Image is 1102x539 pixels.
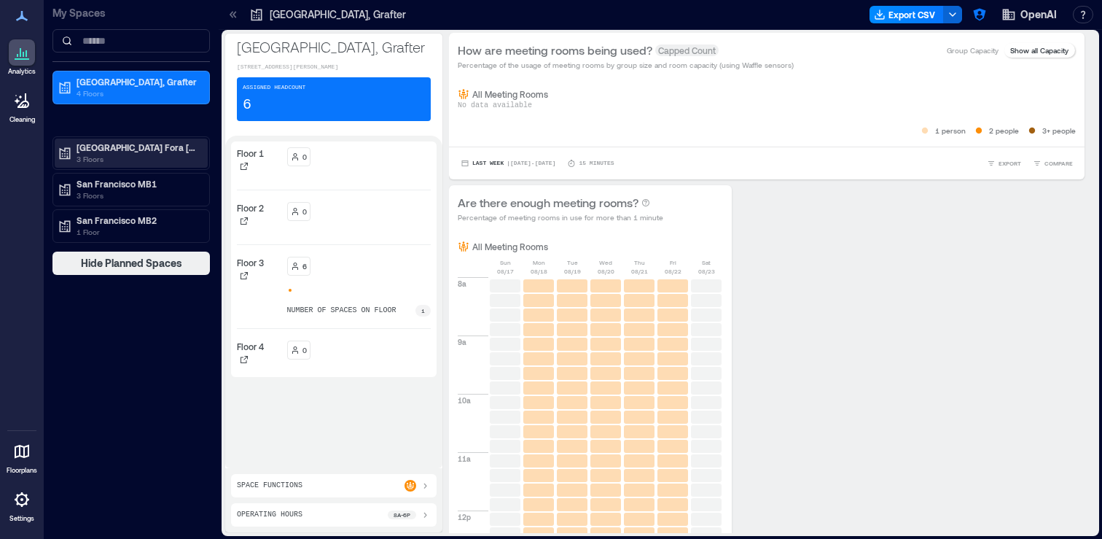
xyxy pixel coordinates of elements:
[999,159,1021,168] span: EXPORT
[472,88,548,100] p: All Meeting Rooms
[4,482,39,527] a: Settings
[9,514,34,523] p: Settings
[665,267,681,276] p: 08/22
[52,252,210,275] button: Hide Planned Spaces
[472,241,548,252] p: All Meeting Rooms
[270,7,406,22] p: [GEOGRAPHIC_DATA], Grafter
[1030,156,1076,171] button: COMPARE
[935,125,966,136] p: 1 person
[1042,125,1076,136] p: 3+ people
[947,44,999,56] p: Group Capacity
[458,212,663,223] p: Percentage of meeting rooms in use for more than 1 minute
[567,258,578,267] p: Tue
[631,267,648,276] p: 08/21
[302,206,307,217] p: 0
[8,67,36,76] p: Analytics
[52,6,210,20] p: My Spaces
[77,88,199,99] p: 4 Floors
[77,141,199,153] p: [GEOGRAPHIC_DATA] Fora [GEOGRAPHIC_DATA]
[421,306,425,315] p: 1
[458,194,638,212] p: Are there enough meeting rooms?
[237,257,264,268] p: Floor 3
[394,511,410,519] p: 8a - 6p
[237,36,431,57] p: [GEOGRAPHIC_DATA], Grafter
[497,267,514,276] p: 08/17
[870,6,944,23] button: Export CSV
[237,509,302,521] p: Operating Hours
[579,159,614,168] p: 15 minutes
[458,156,558,171] button: Last Week |[DATE]-[DATE]
[458,42,652,59] p: How are meeting rooms being used?
[77,178,199,190] p: San Francisco MB1
[458,278,466,290] p: 8a
[77,76,199,88] p: [GEOGRAPHIC_DATA], Grafter
[458,336,466,348] p: 9a
[243,95,251,115] p: 6
[77,153,199,165] p: 3 Floors
[237,480,302,492] p: Space Functions
[302,260,307,272] p: 6
[243,83,305,92] p: Assigned Headcount
[237,202,264,214] p: Floor 2
[77,190,199,201] p: 3 Floors
[458,100,1076,112] p: No data available
[599,258,612,267] p: Wed
[634,258,645,267] p: Thu
[702,258,711,267] p: Sat
[500,258,511,267] p: Sun
[1010,44,1068,56] p: Show all Capacity
[77,226,199,238] p: 1 Floor
[302,344,307,356] p: 0
[2,434,42,479] a: Floorplans
[7,466,37,475] p: Floorplans
[984,156,1024,171] button: EXPORT
[237,341,264,352] p: Floor 4
[655,44,719,56] span: Capped Count
[458,511,471,523] p: 12p
[458,59,794,71] p: Percentage of the usage of meeting rooms by group size and room capacity (using Waffle sensors)
[670,258,676,267] p: Fri
[458,395,471,406] p: 10a
[531,267,547,276] p: 08/18
[698,267,715,276] p: 08/23
[1044,159,1073,168] span: COMPARE
[564,267,581,276] p: 08/19
[1020,7,1057,22] span: OpenAI
[997,3,1061,26] button: OpenAI
[4,83,40,128] a: Cleaning
[237,63,431,71] p: [STREET_ADDRESS][PERSON_NAME]
[77,214,199,226] p: San Francisco MB2
[989,125,1019,136] p: 2 people
[4,35,40,80] a: Analytics
[533,258,545,267] p: Mon
[9,115,35,124] p: Cleaning
[81,256,182,271] span: Hide Planned Spaces
[598,267,614,276] p: 08/20
[458,453,471,465] p: 11a
[237,147,264,159] p: Floor 1
[287,305,396,317] p: number of spaces on floor
[302,151,307,163] p: 0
